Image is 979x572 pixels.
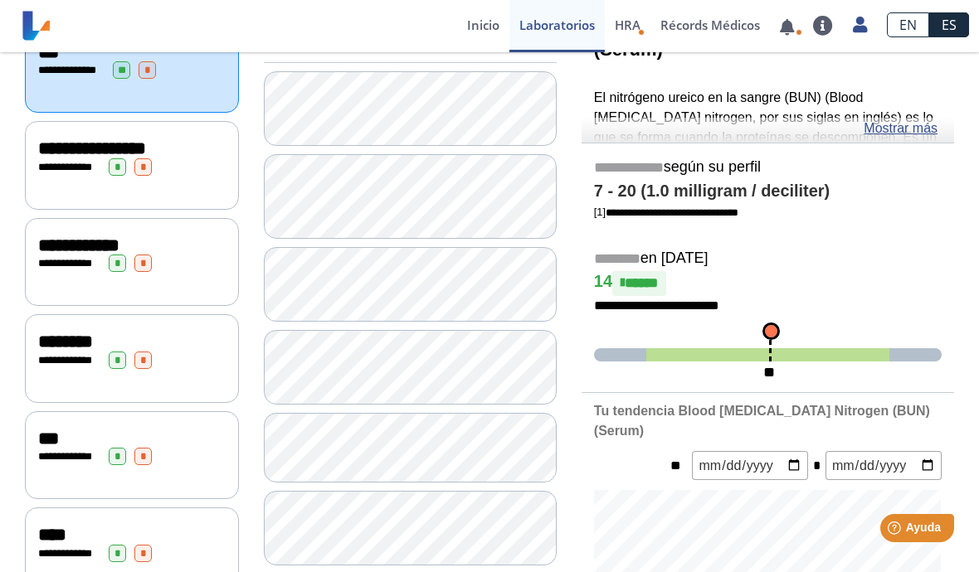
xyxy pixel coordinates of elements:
[692,451,808,480] input: mm/dd/yyyy
[594,206,738,218] a: [1]
[864,119,938,138] a: Mostrar más
[594,158,942,177] h5: según su perfil
[826,451,942,480] input: mm/dd/yyyy
[594,182,942,201] h4: 7 - 20 (1.0 milligram / deciliter)
[615,17,640,33] span: HRA
[929,12,969,37] a: ES
[594,271,942,296] h4: 14
[887,12,929,37] a: EN
[594,250,942,269] h5: en [DATE]
[594,404,930,438] b: Tu tendencia Blood [MEDICAL_DATA] Nitrogen (BUN) (Serum)
[831,507,961,554] iframe: Help widget launcher
[594,88,942,266] p: El nitrógeno ureico en la sangre (BUN) (Blood [MEDICAL_DATA] nitrogen, por sus siglas en inglés) ...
